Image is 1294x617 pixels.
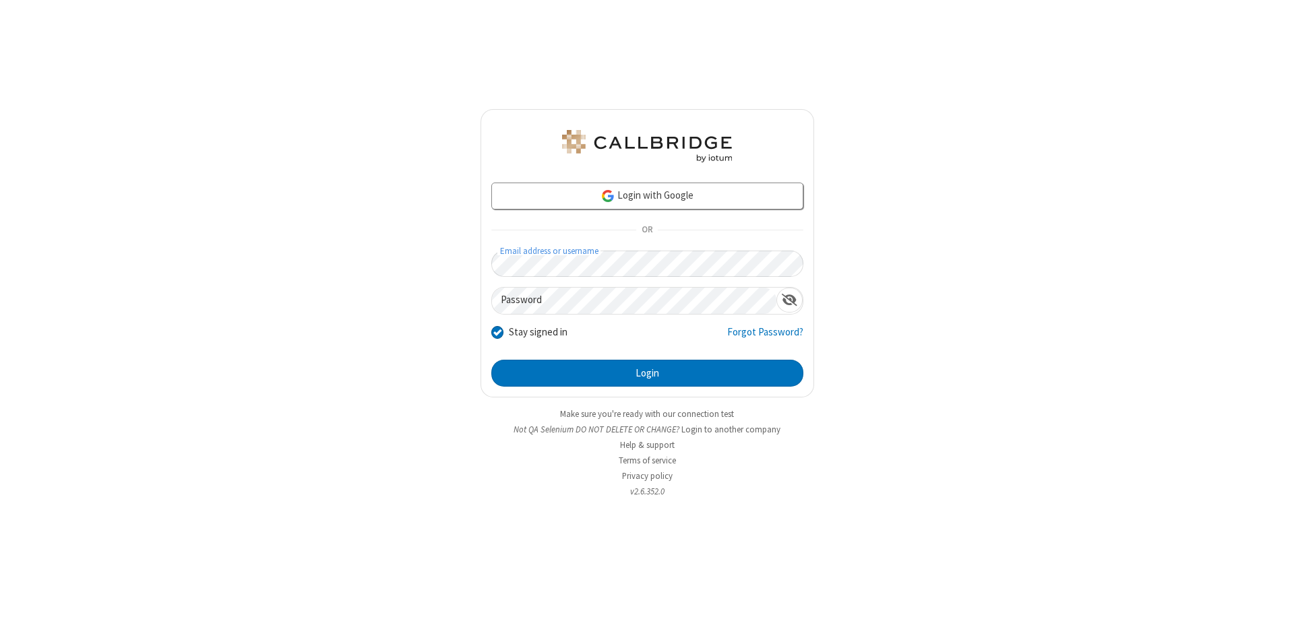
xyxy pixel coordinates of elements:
img: google-icon.png [600,189,615,203]
li: v2.6.352.0 [481,485,814,498]
input: Email address or username [491,251,803,277]
img: QA Selenium DO NOT DELETE OR CHANGE [559,130,735,162]
a: Make sure you're ready with our connection test [560,408,734,420]
a: Privacy policy [622,470,673,482]
a: Terms of service [619,455,676,466]
button: Login to another company [681,423,780,436]
a: Forgot Password? [727,325,803,350]
div: Show password [776,288,803,313]
button: Login [491,360,803,387]
a: Login with Google [491,183,803,209]
label: Stay signed in [509,325,567,340]
li: Not QA Selenium DO NOT DELETE OR CHANGE? [481,423,814,436]
span: OR [636,221,658,240]
input: Password [492,288,776,314]
a: Help & support [620,439,675,451]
